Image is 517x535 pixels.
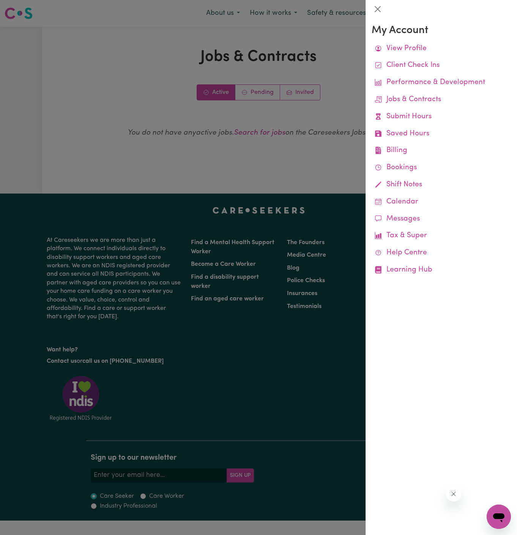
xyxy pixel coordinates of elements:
[372,227,511,244] a: Tax & Super
[372,24,511,37] h3: My Account
[372,159,511,176] a: Bookings
[372,142,511,159] a: Billing
[372,244,511,262] a: Help Centre
[5,5,46,11] span: Need any help?
[446,486,461,502] iframe: Close message
[372,108,511,125] a: Submit Hours
[372,74,511,91] a: Performance & Development
[372,125,511,143] a: Saved Hours
[372,176,511,194] a: Shift Notes
[487,505,511,529] iframe: Button to launch messaging window
[372,3,384,15] button: Close
[372,194,511,211] a: Calendar
[372,40,511,57] a: View Profile
[372,211,511,228] a: Messages
[372,57,511,74] a: Client Check Ins
[372,91,511,108] a: Jobs & Contracts
[372,262,511,279] a: Learning Hub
